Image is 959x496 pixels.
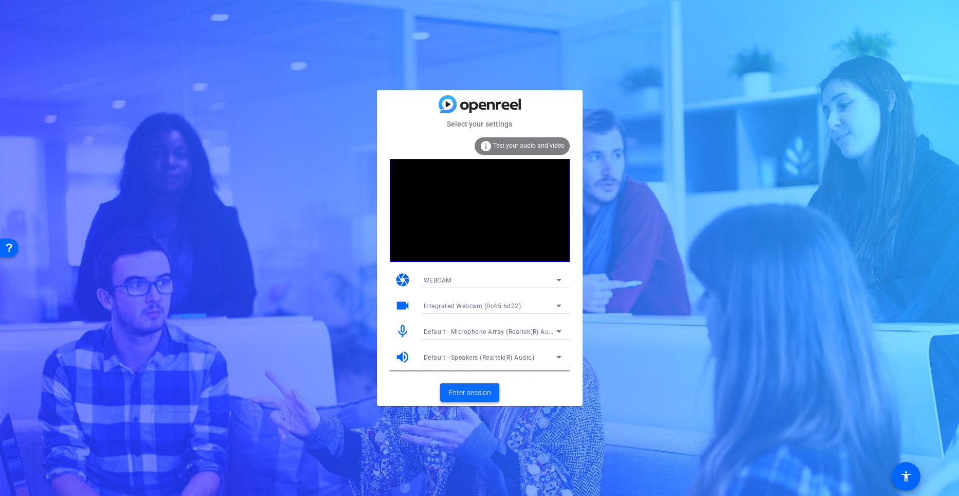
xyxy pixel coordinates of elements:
mat-icon: videocam [395,298,410,313]
span: Enter session [448,387,491,398]
mat-icon: camera [395,272,410,288]
span: Integrated Webcam (0c45:6d22) [424,303,521,310]
span: WEBCAM [424,277,451,284]
span: Default - Speakers (Realtek(R) Audio) [424,354,535,361]
mat-icon: accessibility [900,470,912,483]
span: Test your audio and video [493,142,565,149]
img: blue-gradient.svg [439,95,521,113]
mat-icon: info [480,140,492,152]
mat-icon: volume_up [395,349,410,365]
span: Default - Microphone Array (Realtek(R) Audio) [424,327,561,335]
mat-icon: mic_none [395,324,410,339]
button: Enter session [440,383,499,402]
mat-card-subtitle: Select your settings [377,118,583,130]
